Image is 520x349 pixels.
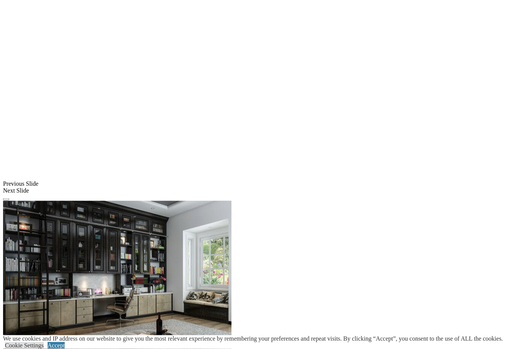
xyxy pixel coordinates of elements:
[3,180,517,187] div: Previous Slide
[3,335,503,342] div: We use cookies and IP address on our website to give you the most relevant experience by remember...
[3,198,9,201] button: Click here to pause slide show
[5,342,44,349] a: Cookie Settings
[3,187,517,194] div: Next Slide
[48,342,65,349] a: Accept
